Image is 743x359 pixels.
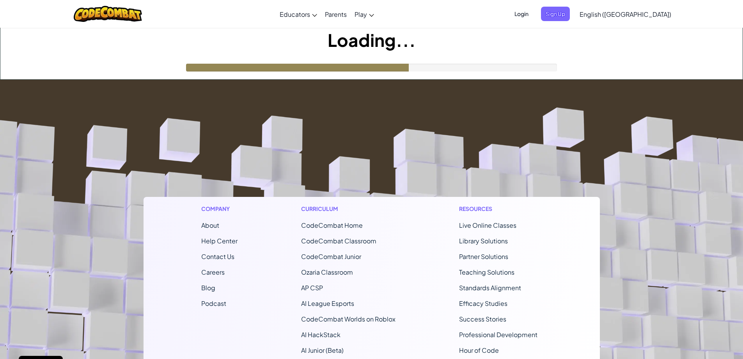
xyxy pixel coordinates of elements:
a: Teaching Solutions [459,268,514,276]
a: Podcast [201,299,226,307]
a: Parents [321,4,351,25]
h1: Company [201,205,238,213]
a: Success Stories [459,315,506,323]
span: English ([GEOGRAPHIC_DATA]) [580,10,671,18]
span: Play [355,10,367,18]
span: Contact Us [201,252,234,261]
a: Partner Solutions [459,252,508,261]
button: Sign Up [541,7,570,21]
a: Help Center [201,237,238,245]
a: AP CSP [301,284,323,292]
button: Login [510,7,533,21]
a: Efficacy Studies [459,299,507,307]
a: Blog [201,284,215,292]
a: AI HackStack [301,330,340,339]
a: AI Junior (Beta) [301,346,344,354]
a: Standards Alignment [459,284,521,292]
a: English ([GEOGRAPHIC_DATA]) [576,4,675,25]
a: AI League Esports [301,299,354,307]
a: CodeCombat Worlds on Roblox [301,315,395,323]
a: Educators [276,4,321,25]
span: Educators [280,10,310,18]
a: Hour of Code [459,346,499,354]
a: Professional Development [459,330,537,339]
a: Live Online Classes [459,221,516,229]
h1: Curriculum [301,205,395,213]
h1: Resources [459,205,542,213]
a: CodeCombat Classroom [301,237,376,245]
a: Play [351,4,378,25]
a: Ozaria Classroom [301,268,353,276]
span: CodeCombat Home [301,221,363,229]
a: Library Solutions [459,237,508,245]
a: About [201,221,219,229]
img: CodeCombat logo [74,6,142,22]
a: CodeCombat Junior [301,252,361,261]
h1: Loading... [0,28,743,52]
a: Careers [201,268,225,276]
